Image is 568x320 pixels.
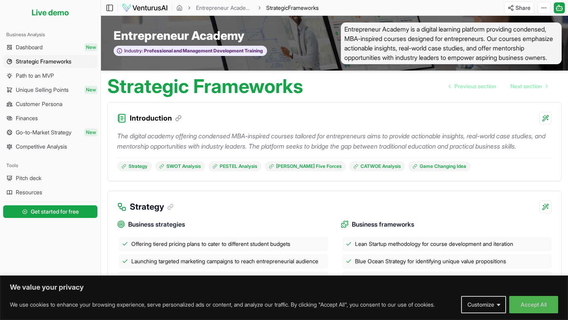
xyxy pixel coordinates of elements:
span: New [84,128,97,136]
a: Get started for free [3,204,97,220]
div: Business Analysis [3,28,97,41]
span: Business strategies [128,220,185,229]
nav: pagination [443,78,554,94]
img: logo [122,3,168,13]
span: Offering tiered pricing plans to cater to different student budgets [131,240,290,248]
p: The digital academy offering condensed MBA-inspired courses tailored for entrepreneurs aims to pr... [117,131,552,151]
a: Resources [3,186,97,199]
a: DashboardNew [3,41,97,54]
span: Unique Selling Points [16,86,69,94]
a: [PERSON_NAME] Five Forces [265,161,346,171]
h1: Strategic Frameworks [107,77,303,96]
nav: breadcrumb [176,4,319,12]
a: Game Changing Idea [408,161,471,171]
h3: Strategy [130,201,174,213]
span: Industry: [124,48,143,54]
h3: Introduction [130,113,181,124]
button: Accept All [509,296,558,313]
span: Path to an MVP [16,72,54,80]
p: We value your privacy [10,283,558,292]
a: Go-to-Market StrategyNew [3,126,97,139]
p: We use cookies to enhance your browsing experience, serve personalized ads or content, and analyz... [10,300,435,309]
span: Customer Persona [16,100,62,108]
a: CATWOE Analysis [349,161,405,171]
button: Get started for free [3,205,97,218]
a: Competitive Analysis [3,140,97,153]
a: Path to an MVP [3,69,97,82]
span: StrategicFrameworks [266,4,319,12]
span: Partnering with industry associations for credibility and reach [131,275,281,283]
span: Competitive Analysis [16,143,67,151]
a: Go to next page [504,78,554,94]
button: Share [504,2,534,14]
button: Industry:Professional and Management Development Training [114,46,267,56]
span: Entrepreneur Academy [114,28,244,43]
span: Go-to-Market Strategy [16,128,71,136]
a: PESTEL Analysis [208,161,262,171]
span: Next section [510,82,542,90]
span: Launching targeted marketing campaigns to reach entrepreneurial audience [131,257,318,265]
span: Lean Startup methodology for course development and iteration [355,240,513,248]
span: Design Thinking approach for creating engaging learning experiences [355,275,527,283]
span: Finances [16,114,38,122]
span: Strategic Frameworks [16,58,71,65]
span: Frameworks [288,4,319,11]
span: New [84,43,97,51]
a: Customer Persona [3,98,97,110]
a: Finances [3,112,97,125]
span: Professional and Management Development Training [143,48,263,54]
div: Tools [3,159,97,172]
a: Strategic Frameworks [3,55,97,68]
span: Previous section [454,82,496,90]
a: Entrepreneur Academy [196,4,253,12]
a: Strategy [117,161,152,171]
span: Get started for free [31,208,79,216]
span: Entrepreneur Academy is a digital learning platform providing condensed, MBA-inspired courses des... [341,22,562,64]
a: Go to previous page [443,78,503,94]
span: Resources [16,188,42,196]
span: Share [516,4,531,12]
span: Pitch deck [16,174,41,182]
button: Customize [461,296,506,313]
span: Dashboard [16,43,43,51]
span: Business frameworks [352,220,414,229]
span: Blue Ocean Strategy for identifying unique value propositions [355,257,506,265]
a: Pitch deck [3,172,97,184]
a: Unique Selling PointsNew [3,84,97,96]
a: SWOT Analysis [155,161,205,171]
span: New [84,86,97,94]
